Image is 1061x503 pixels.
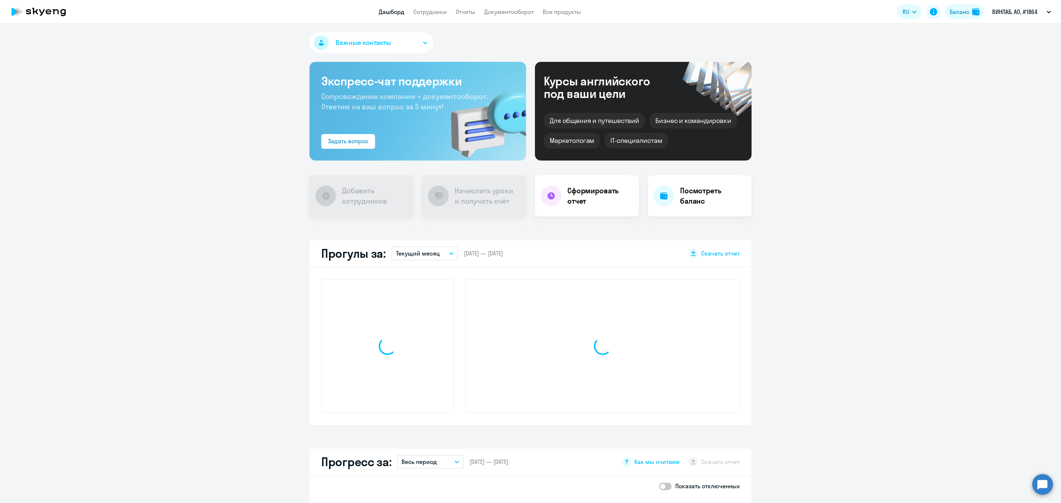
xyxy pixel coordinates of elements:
[342,186,407,206] h4: Добавить сотрудников
[396,249,440,258] p: Текущий месяц
[309,32,433,53] button: Важные контакты
[321,74,514,88] h3: Экспресс-чат поддержки
[440,78,526,161] img: bg-img
[456,8,475,15] a: Отчеты
[605,133,668,148] div: IT-специалистам
[945,4,984,19] button: Балансbalance
[544,133,600,148] div: Маркетологам
[469,458,508,466] span: [DATE] — [DATE]
[701,249,740,257] span: Скачать отчет
[567,186,633,206] h4: Сформировать отчет
[464,249,503,257] span: [DATE] — [DATE]
[336,38,391,48] span: Важные контакты
[397,455,463,469] button: Весь период
[321,454,391,469] h2: Прогресс за:
[903,7,909,16] span: RU
[321,92,488,111] span: Сопровождение компании + документооборот. Ответим на ваш вопрос за 5 минут!
[328,137,368,145] div: Задать вопрос
[321,134,375,149] button: Задать вопрос
[544,113,645,129] div: Для общения и путешествий
[484,8,534,15] a: Документооборот
[402,457,437,466] p: Весь период
[543,8,581,15] a: Все продукты
[649,113,737,129] div: Бизнес и командировки
[379,8,405,15] a: Дашборд
[392,246,458,260] button: Текущий месяц
[413,8,447,15] a: Сотрудники
[950,7,969,16] div: Баланс
[972,8,980,15] img: balance
[675,482,740,490] p: Показать отключенных
[321,246,386,261] h2: Прогулы за:
[988,3,1055,21] button: ВИНЛАБ, АО, #1864
[634,458,680,466] span: Как мы считаем
[544,75,670,100] div: Курсы английского под ваши цели
[680,186,746,206] h4: Посмотреть баланс
[897,4,922,19] button: RU
[992,7,1037,16] p: ВИНЛАБ, АО, #1864
[455,186,519,206] h4: Начислить уроки и получить счёт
